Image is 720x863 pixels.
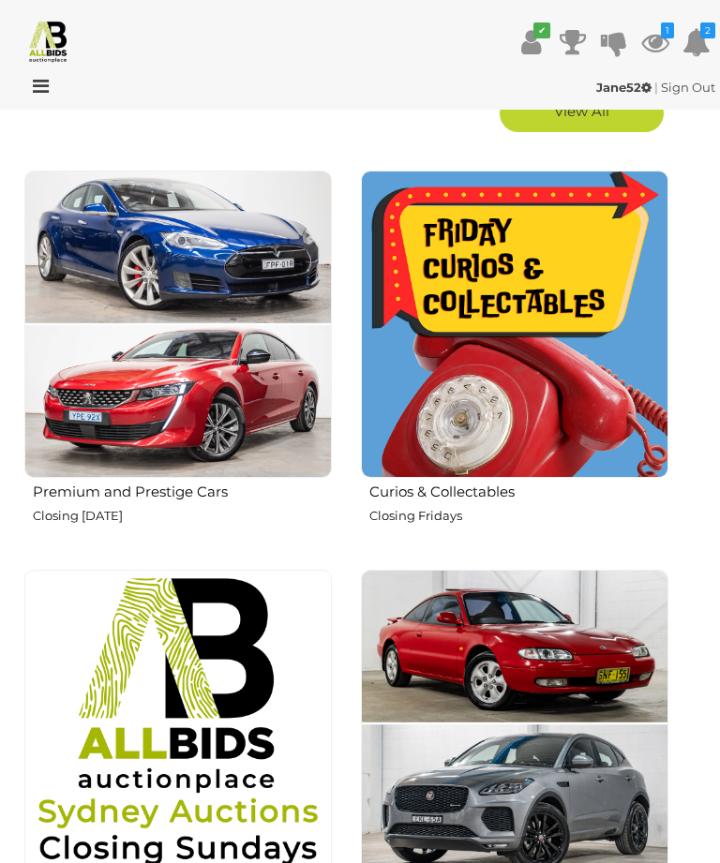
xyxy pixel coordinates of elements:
h2: Premium and Prestige Cars [33,480,332,500]
span: | [654,80,658,95]
img: Premium and Prestige Cars [24,171,332,478]
span: View All [554,102,609,120]
a: 1 [641,25,669,59]
img: Allbids.com.au [26,19,70,63]
img: Curios & Collectables [361,171,668,478]
a: Premium and Prestige Cars Closing [DATE] [23,170,332,555]
a: Curios & Collectables Closing Fridays [360,170,668,555]
a: Jane52 [596,80,654,95]
h2: Curios & Collectables [369,480,668,500]
p: Closing Fridays [369,505,668,527]
i: 1 [661,22,674,38]
i: ✔ [533,22,550,38]
a: ✔ [517,25,546,59]
i: 2 [700,22,715,38]
a: 2 [682,25,711,59]
a: View All [500,95,664,132]
a: Sign Out [661,80,715,95]
strong: Jane52 [596,80,652,95]
p: Closing [DATE] [33,505,332,527]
